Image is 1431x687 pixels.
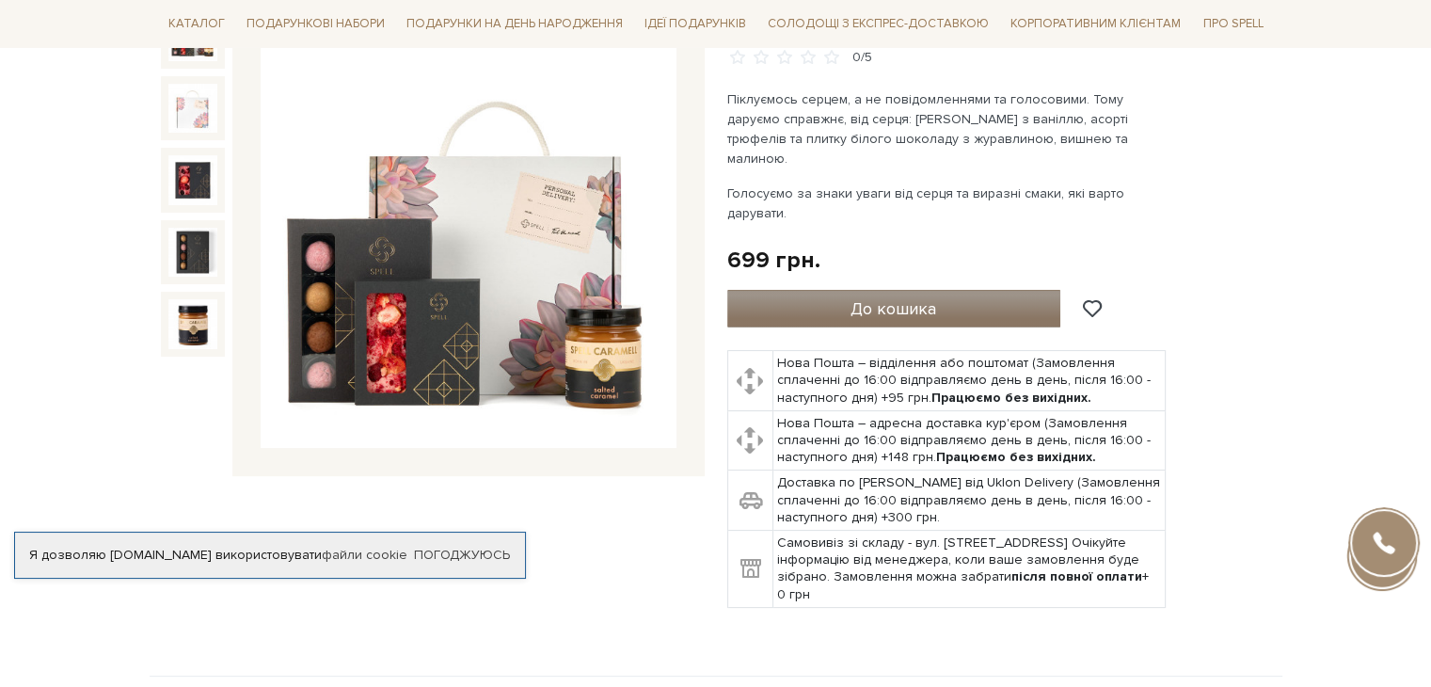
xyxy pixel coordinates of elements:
img: Подарунок Вигук серця [168,228,217,277]
p: Голосуємо за знаки уваги від серця та виразні смаки, які варто дарувати. [727,184,1169,223]
div: 0/5 [852,49,872,67]
span: Ідеї подарунків [637,9,754,39]
a: Погоджуюсь [414,547,510,564]
img: Подарунок Вигук серця [168,84,217,133]
span: Подарунки на День народження [399,9,630,39]
img: Подарунок Вигук серця [168,299,217,348]
span: Подарункові набори [239,9,392,39]
div: Я дозволяю [DOMAIN_NAME] використовувати [15,547,525,564]
b: Працюємо без вихідних. [931,390,1091,406]
td: Доставка по [PERSON_NAME] від Uklon Delivery (Замовлення сплаченні до 16:00 відправляємо день в д... [772,471,1165,531]
b: після повної оплати [1011,568,1142,584]
img: Подарунок Вигук серця [261,33,676,449]
span: Каталог [161,9,232,39]
b: Працюємо без вихідних. [936,449,1096,465]
a: Корпоративним клієнтам [1003,8,1188,40]
a: Солодощі з експрес-доставкою [760,8,996,40]
a: файли cookie [322,547,407,563]
div: 699 грн. [727,246,820,275]
td: Самовивіз зі складу - вул. [STREET_ADDRESS] Очікуйте інформацію від менеджера, коли ваше замовлен... [772,531,1165,608]
p: Піклуємось серцем, а не повідомленнями та голосовими. Тому даруємо справжнє, від серця: [PERSON_N... [727,89,1169,168]
span: Про Spell [1195,9,1270,39]
td: Нова Пошта – адресна доставка кур'єром (Замовлення сплаченні до 16:00 відправляємо день в день, п... [772,410,1165,471]
span: До кошика [851,298,936,319]
td: Нова Пошта – відділення або поштомат (Замовлення сплаченні до 16:00 відправляємо день в день, піс... [772,351,1165,411]
button: До кошика [727,290,1061,328]
img: Подарунок Вигук серця [168,155,217,204]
